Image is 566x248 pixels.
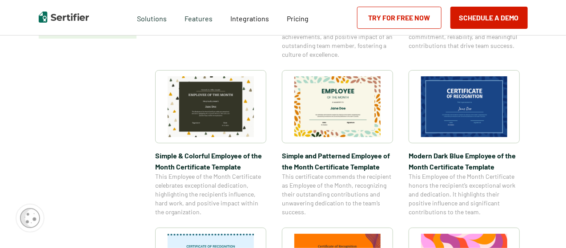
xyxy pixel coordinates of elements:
[282,70,393,217] a: Simple and Patterned Employee of the Month Certificate TemplateSimple and Patterned Employee of t...
[294,76,381,137] img: Simple and Patterned Employee of the Month Certificate Template
[450,7,528,29] button: Schedule a Demo
[20,208,40,228] img: Cookie Popup Icon
[230,14,269,23] span: Integrations
[39,12,89,23] img: Sertifier | Digital Credentialing Platform
[282,15,393,59] span: This Employee of the Month Certificate celebrates the dedication, achievements, and positive impa...
[230,12,269,23] a: Integrations
[287,14,309,23] span: Pricing
[282,172,393,217] span: This certificate commends the recipient as Employee of the Month, recognizing their outstanding c...
[282,150,393,172] span: Simple and Patterned Employee of the Month Certificate Template
[168,76,254,137] img: Simple & Colorful Employee of the Month Certificate Template
[155,172,266,217] span: This Employee of the Month Certificate celebrates exceptional dedication, highlighting the recipi...
[155,150,266,172] span: Simple & Colorful Employee of the Month Certificate Template
[421,76,507,137] img: Modern Dark Blue Employee of the Month Certificate Template
[357,7,442,29] a: Try for Free Now
[137,12,167,23] span: Solutions
[185,12,213,23] span: Features
[522,205,566,248] iframe: Chat Widget
[409,70,520,217] a: Modern Dark Blue Employee of the Month Certificate TemplateModern Dark Blue Employee of the Month...
[287,12,309,23] a: Pricing
[155,70,266,217] a: Simple & Colorful Employee of the Month Certificate TemplateSimple & Colorful Employee of the Mon...
[409,150,520,172] span: Modern Dark Blue Employee of the Month Certificate Template
[409,172,520,217] span: This Employee of the Month Certificate honors the recipient’s exceptional work and dedication. It...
